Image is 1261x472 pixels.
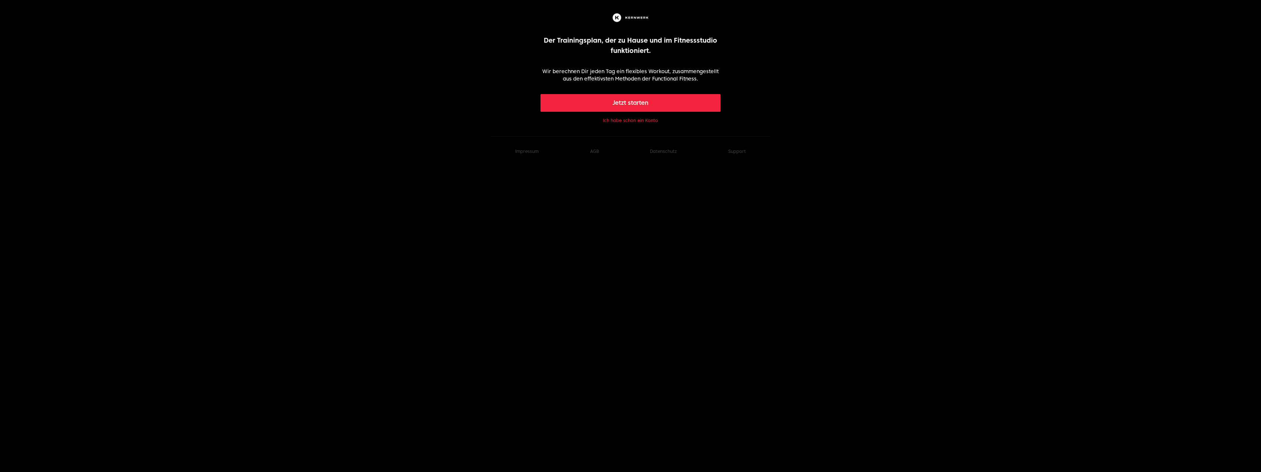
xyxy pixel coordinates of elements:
[650,149,677,154] a: Datenschutz
[603,118,658,124] button: Ich habe schon ein Konto
[611,12,650,24] img: Kernwerk®
[540,68,721,82] p: Wir berechnen Dir jeden Tag ein flexibles Workout, zusammengestellt aus den effektivsten Methoden...
[515,149,539,154] a: Impressum
[590,149,599,154] a: AGB
[540,94,721,112] button: Jetzt starten
[540,35,721,56] p: Der Trainingsplan, der zu Hause und im Fitnessstudio funktioniert.
[728,149,746,154] button: Support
